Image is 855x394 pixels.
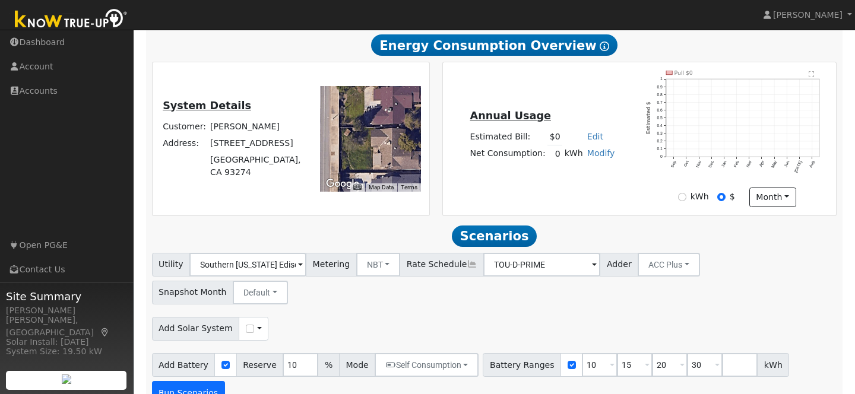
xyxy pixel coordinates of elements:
[645,101,651,134] text: Estimated $
[657,116,663,120] text: 0.5
[717,193,726,201] input: $
[6,314,127,339] div: [PERSON_NAME], [GEOGRAPHIC_DATA]
[163,100,251,112] u: System Details
[638,253,700,277] button: ACC Plus
[691,190,709,203] label: kWh
[483,353,561,377] span: Battery Ranges
[757,353,789,377] span: kWh
[468,145,547,163] td: Net Consumption:
[161,135,208,151] td: Address:
[674,69,693,76] text: Pull $0
[6,304,127,317] div: [PERSON_NAME]
[758,160,765,169] text: Apr
[678,193,686,201] input: kWh
[339,353,375,377] span: Mode
[483,253,600,277] input: Select a Rate Schedule
[784,160,790,168] text: Jun
[400,253,484,277] span: Rate Schedule
[721,160,727,168] text: Jan
[660,155,663,159] text: 0
[562,145,585,163] td: kWh
[208,151,308,180] td: [GEOGRAPHIC_DATA], CA 93274
[773,10,843,20] span: [PERSON_NAME]
[189,253,306,277] input: Select a Utility
[152,281,234,304] span: Snapshot Month
[9,7,134,33] img: Know True-Up
[208,135,308,151] td: [STREET_ADDRESS]
[733,160,739,169] text: Feb
[600,253,638,277] span: Adder
[152,253,191,277] span: Utility
[809,71,815,78] text: 
[587,148,615,158] a: Modify
[547,128,562,145] td: $0
[657,108,663,112] text: 0.6
[401,184,417,190] a: Terms (opens in new tab)
[208,118,308,135] td: [PERSON_NAME]
[809,160,816,169] text: Aug
[657,100,663,104] text: 0.7
[600,42,609,51] i: Show Help
[657,124,663,128] text: 0.4
[657,132,663,136] text: 0.3
[323,176,362,192] img: Google
[771,160,778,170] text: May
[657,85,663,89] text: 0.9
[547,145,562,163] td: 0
[470,110,551,122] u: Annual Usage
[6,336,127,348] div: Solar Install: [DATE]
[793,160,803,174] text: [DATE]
[152,317,240,341] span: Add Solar System
[657,147,663,151] text: 0.1
[375,353,479,377] button: Self Consumption
[236,353,284,377] span: Reserve
[657,139,663,144] text: 0.2
[356,253,401,277] button: NBT
[353,183,362,192] button: Keyboard shortcuts
[371,34,617,56] span: Energy Consumption Overview
[152,353,216,377] span: Add Battery
[746,160,753,169] text: Mar
[233,281,288,304] button: Default
[6,288,127,304] span: Site Summary
[708,160,715,169] text: Dec
[161,118,208,135] td: Customer:
[657,93,663,97] text: 0.8
[62,374,71,384] img: retrieve
[695,160,702,169] text: Nov
[683,160,689,168] text: Oct
[670,160,677,169] text: Sep
[452,225,537,247] span: Scenarios
[749,188,796,208] button: month
[369,183,394,192] button: Map Data
[100,328,110,337] a: Map
[468,128,547,145] td: Estimated Bill:
[587,132,603,141] a: Edit
[318,353,339,377] span: %
[730,190,735,203] label: $
[323,176,362,192] a: Open this area in Google Maps (opens a new window)
[660,77,663,81] text: 1
[6,345,127,358] div: System Size: 19.50 kW
[306,253,357,277] span: Metering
